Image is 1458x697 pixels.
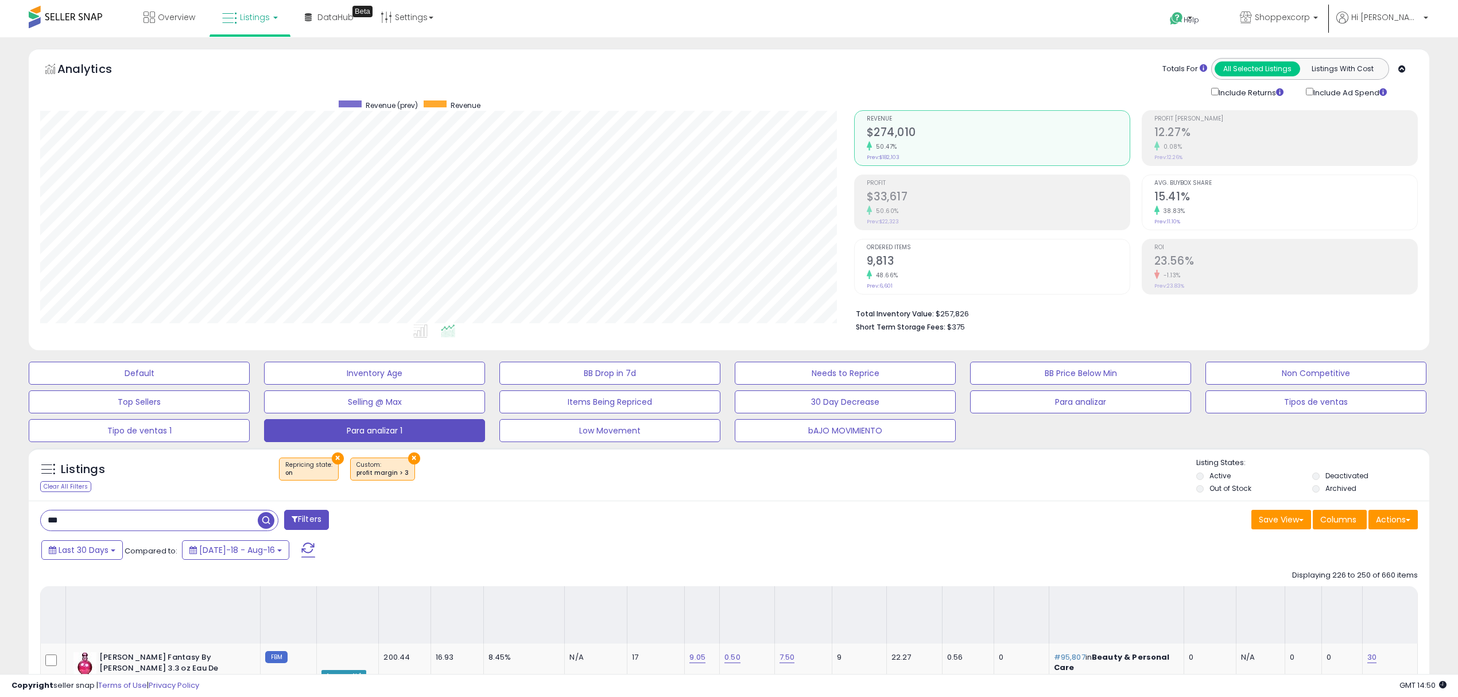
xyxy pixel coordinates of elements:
[856,309,934,319] b: Total Inventory Value:
[1154,154,1182,161] small: Prev: 12.26%
[499,390,720,413] button: Items Being Repriced
[856,322,945,332] b: Short Term Storage Fees:
[872,207,899,215] small: 50.60%
[61,462,105,478] h5: Listings
[285,460,332,478] span: Repricing state :
[1054,652,1170,673] span: Beauty & Personal Care
[1320,514,1356,525] span: Columns
[999,652,1040,663] div: 0
[872,142,897,151] small: 50.47%
[1209,483,1251,493] label: Out of Stock
[125,545,177,556] span: Compared to:
[29,362,250,385] button: Default
[1292,570,1418,581] div: Displaying 226 to 250 of 660 items
[73,652,96,675] img: 41uINMrpuyL._SL40_.jpg
[1368,510,1418,529] button: Actions
[1367,652,1376,663] a: 30
[867,154,899,161] small: Prev: $182,103
[1154,190,1417,206] h2: 15.41%
[240,11,270,23] span: Listings
[1160,207,1185,215] small: 38.83%
[59,544,108,556] span: Last 30 Days
[29,390,250,413] button: Top Sellers
[1336,11,1428,37] a: Hi [PERSON_NAME]
[29,419,250,442] button: Tipo de ventas 1
[383,652,430,663] div: 200.44
[99,652,239,687] b: [PERSON_NAME] Fantasy By [PERSON_NAME] 3.3 oz Eau De Parfum Spray (Tester) for Women
[1205,362,1426,385] button: Non Competitive
[1154,254,1417,270] h2: 23.56%
[735,390,956,413] button: 30 Day Decrease
[1169,11,1184,26] i: Get Help
[264,419,485,442] button: Para analizar 1
[1203,86,1297,99] div: Include Returns
[1160,142,1182,151] small: 0.08%
[867,126,1130,141] h2: $274,010
[1325,471,1368,481] label: Deactivated
[57,61,134,80] h5: Analytics
[872,271,898,280] small: 48.66%
[199,544,275,556] span: [DATE]-18 - Aug-16
[1162,64,1207,75] div: Totals For
[689,652,705,663] a: 9.05
[317,11,354,23] span: DataHub
[499,362,720,385] button: BB Drop in 7d
[724,652,740,663] a: 0.50
[735,362,956,385] button: Needs to Reprice
[1327,652,1354,663] div: 0
[1161,3,1222,37] a: Help
[40,481,91,492] div: Clear All Filters
[867,116,1130,122] span: Revenue
[182,540,289,560] button: [DATE]-18 - Aug-16
[1209,471,1231,481] label: Active
[149,680,199,691] a: Privacy Policy
[1154,180,1417,187] span: Avg. Buybox Share
[1399,680,1447,691] span: 2025-09-17 14:50 GMT
[11,680,53,691] strong: Copyright
[867,180,1130,187] span: Profit
[1255,11,1310,23] span: Shoppexcorp
[867,245,1130,251] span: Ordered Items
[451,100,480,110] span: Revenue
[837,652,886,663] div: 9
[1325,483,1356,493] label: Archived
[408,452,420,464] button: ×
[569,652,618,663] div: N/A
[632,652,676,663] div: 17
[1054,652,1175,673] p: in
[264,390,485,413] button: Selling @ Max
[1154,245,1417,251] span: ROI
[1300,61,1385,76] button: Listings With Cost
[1154,282,1184,289] small: Prev: 23.83%
[1160,271,1181,280] small: -1.13%
[1184,15,1199,25] span: Help
[1251,510,1311,529] button: Save View
[1054,652,1085,663] span: #95,807
[1196,458,1429,468] p: Listing States:
[11,680,199,691] div: seller snap | |
[1290,652,1313,663] div: 0
[1297,86,1405,99] div: Include Ad Spend
[1313,510,1367,529] button: Columns
[1215,61,1300,76] button: All Selected Listings
[366,100,418,110] span: Revenue (prev)
[1189,652,1227,663] div: 0
[264,362,485,385] button: Inventory Age
[735,419,956,442] button: bAJO MOVIMIENTO
[356,460,409,478] span: Custom:
[891,652,942,663] div: 22.27
[488,652,565,663] div: 8.45%
[780,652,795,663] a: 7.50
[970,390,1191,413] button: Para analizar
[41,540,123,560] button: Last 30 Days
[947,652,994,663] div: 0.56
[856,306,1410,320] li: $257,826
[356,469,409,477] div: profit margin > 3
[1154,218,1180,225] small: Prev: 11.10%
[352,6,373,17] div: Tooltip anchor
[499,419,720,442] button: Low Movement
[867,218,899,225] small: Prev: $22,323
[1351,11,1420,23] span: Hi [PERSON_NAME]
[284,510,329,530] button: Filters
[285,469,332,477] div: on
